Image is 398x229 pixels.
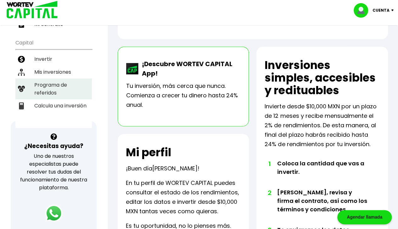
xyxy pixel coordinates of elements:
p: ¡Descubre WORTEV CAPITAL App! [139,59,241,78]
p: Cuenta [373,6,390,15]
p: Invierte desde $10,000 MXN por un plazo de 12 meses y recibe mensualmente el 2% de rendimientos. ... [265,102,380,149]
img: calculadora-icon.17d418c4.svg [18,102,25,109]
a: Calcula una inversión [15,99,92,112]
span: 2 [268,188,271,198]
ul: Capital [15,36,92,128]
li: Coloca la cantidad que vas a invertir. [277,159,368,188]
span: 1 [268,159,271,169]
p: ¡Buen día ! [126,164,199,173]
span: [PERSON_NAME] [152,164,198,172]
img: recomiendanos-icon.9b8e9327.svg [18,85,25,92]
p: Tu inversión, más cerca que nunca. Comienza a crecer tu dinero hasta 24% anual. [126,81,241,110]
h2: Mi perfil [126,146,171,159]
img: icon-down [390,9,398,11]
a: Programa de referidos [15,78,92,99]
p: Uno de nuestros especialistas puede resolver tus dudas del funcionamiento de nuestra plataforma. [19,152,88,192]
h2: Inversiones simples, accesibles y redituables [265,59,380,97]
img: logos_whatsapp-icon.242b2217.svg [45,204,63,222]
img: profile-image [354,3,373,18]
img: invertir-icon.b3b967d7.svg [18,56,25,63]
a: Invertir [15,53,92,66]
p: En tu perfil de WORTEV CAPITAL puedes consultar el estado de los rendimientos, editar los datos e... [126,178,241,216]
img: inversiones-icon.6695dc30.svg [18,69,25,76]
h3: ¿Necesitas ayuda? [24,141,83,151]
li: [PERSON_NAME], revisa y firma el contrato, así como los términos y condiciones. [277,188,368,226]
div: Agendar llamada [337,210,392,224]
a: Mis inversiones [15,66,92,78]
img: wortev-capital-app-icon [126,63,139,74]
